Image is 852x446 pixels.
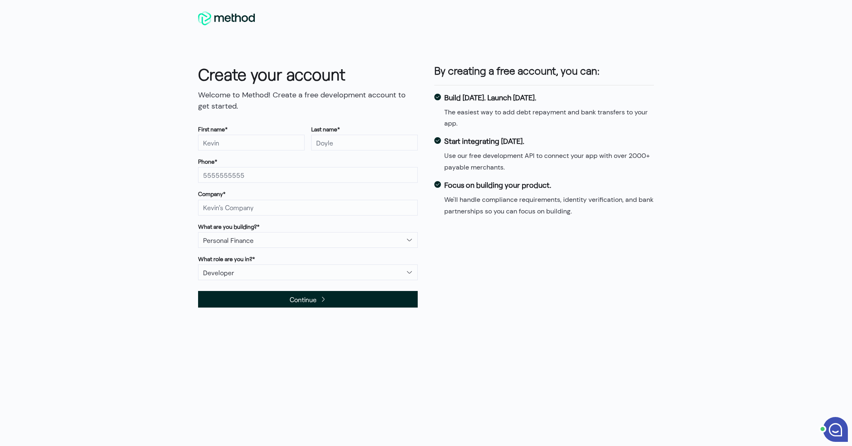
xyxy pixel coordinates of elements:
dt: Build [DATE]. Launch [DATE]. [444,92,654,103]
button: Continue [198,291,418,308]
label: Company* [198,190,225,198]
h3: By creating a free account, you can: [434,63,654,78]
dd: The easiest way to add debt repayment and bank transfers to your app. [444,107,654,129]
span: Continue [290,294,317,305]
input: 5555555555 [198,167,418,183]
input: Kevin's Company [198,200,418,216]
dd: We'll handle compliance requirements, identity verification, and bank partnerships so you can foc... [444,194,654,217]
label: What are you building?* [198,223,259,230]
dd: Use our free development API to connect your app with over 2000+ payable merchants. [444,150,654,173]
h1: Create your account [198,63,418,86]
img: MethodFi Logo [198,11,255,25]
label: What role are you in?* [198,255,255,263]
input: Kevin [198,135,305,150]
p: Welcome to Method! Create a free development account to get started. [198,90,418,112]
dt: Start integrating [DATE]. [444,136,654,147]
input: Doyle [311,135,418,150]
label: Last name* [311,126,340,133]
label: Phone* [198,158,217,165]
label: First name* [198,126,228,133]
dt: Focus on building your product. [444,179,654,191]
